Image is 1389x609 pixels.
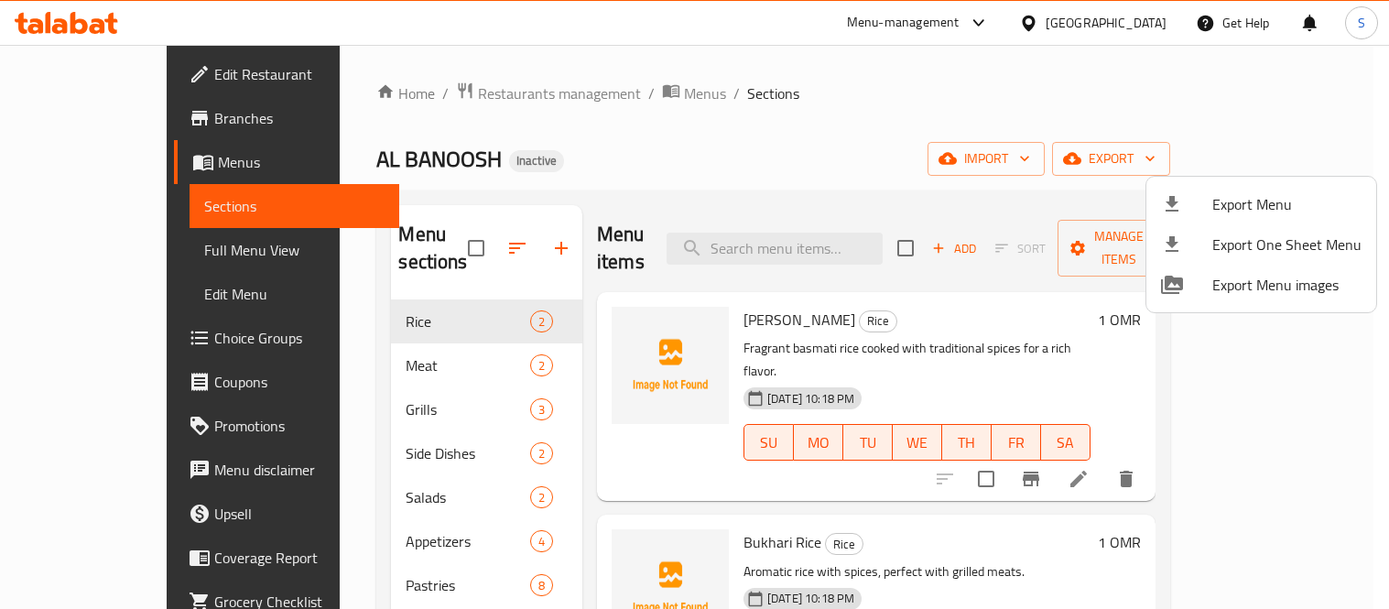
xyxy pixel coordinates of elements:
[1212,274,1362,296] span: Export Menu images
[1212,193,1362,215] span: Export Menu
[1212,234,1362,256] span: Export One Sheet Menu
[1146,184,1376,224] li: Export menu items
[1146,224,1376,265] li: Export one sheet menu items
[1146,265,1376,305] li: Export Menu images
